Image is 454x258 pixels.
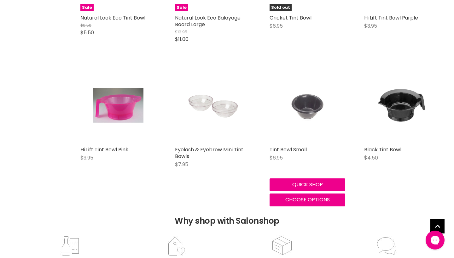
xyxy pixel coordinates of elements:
[93,68,143,143] img: Hi Lift Tint Bowl Pink
[175,29,187,35] span: $12.95
[282,68,332,143] img: Tint Bowl Small
[364,14,418,21] a: Hi Lift Tint Bowl Purple
[430,219,445,236] span: Back to top
[364,22,377,30] span: $3.95
[270,22,283,30] span: $6.95
[270,178,345,191] button: Quick shop
[285,196,330,203] span: Choose options
[270,4,292,11] span: Sold out
[175,14,241,28] a: Natural Look Eco Balayage Board Large
[80,146,128,153] a: Hi Lift Tint Bowl Pink
[80,154,93,161] span: $3.95
[364,154,378,161] span: $4.50
[80,22,91,28] span: $6.50
[175,68,251,143] a: Eyelash & Eyebrow Mini Tint Bowls
[175,146,243,160] a: Eyelash & Eyebrow Mini Tint Bowls
[270,14,311,21] a: Cricket Tint Bowl
[422,228,448,252] iframe: Gorgias live chat messenger
[175,36,189,43] span: $11.00
[175,161,188,168] span: $7.95
[3,191,451,235] h2: Why shop with Salonshop
[80,4,94,11] span: Sale
[270,154,283,161] span: $6.95
[377,68,427,143] img: Black Tint Bowl
[80,29,94,36] span: $5.50
[430,219,445,233] a: Back to top
[270,193,345,206] button: Choose options
[175,4,188,11] span: Sale
[80,14,145,21] a: Natural Look Eco Tint Bowl
[270,146,307,153] a: Tint Bowl Small
[364,68,440,143] a: Black Tint Bowl
[270,68,345,143] a: Tint Bowl Small
[80,68,156,143] a: Hi Lift Tint Bowl Pink
[364,146,401,153] a: Black Tint Bowl
[188,68,238,143] img: Eyelash & Eyebrow Mini Tint Bowls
